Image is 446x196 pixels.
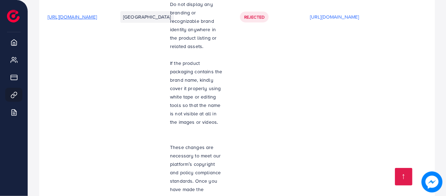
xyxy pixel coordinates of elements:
[7,10,20,22] img: logo
[170,59,223,126] p: If the product packaging contains the brand name, kindly cover it properly using white tape or ed...
[310,13,359,21] p: [URL][DOMAIN_NAME]
[244,14,264,20] span: Rejected
[48,13,97,20] span: [URL][DOMAIN_NAME]
[423,173,441,191] img: image
[120,11,174,22] li: [GEOGRAPHIC_DATA]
